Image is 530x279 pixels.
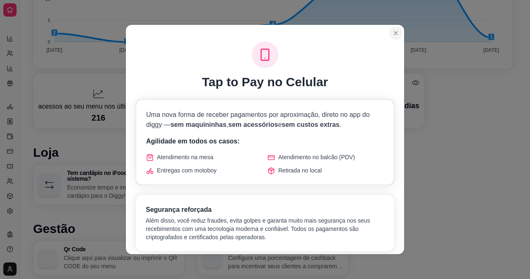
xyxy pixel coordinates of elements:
[202,75,328,90] h1: Tap to Pay no Celular
[171,121,226,128] span: sem maquininhas
[282,121,340,128] span: sem custos extras
[157,166,217,175] span: Entregas com motoboy
[157,153,213,161] span: Atendimento na mesa
[146,216,384,241] p: Além disso, você reduz fraudes, evita golpes e garanta muito mais segurança nos seus recebimentos...
[146,110,384,130] p: Uma nova forma de receber pagamentos por aproximação, direto no app do diggy — , e .
[278,166,322,175] span: Retirada no local
[146,205,384,215] h3: Segurança reforçada
[278,153,355,161] span: Atendimento no balcão (PDV)
[146,136,384,146] p: Agilidade em todos os casos:
[389,27,402,40] button: Close
[228,121,278,128] span: sem acessórios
